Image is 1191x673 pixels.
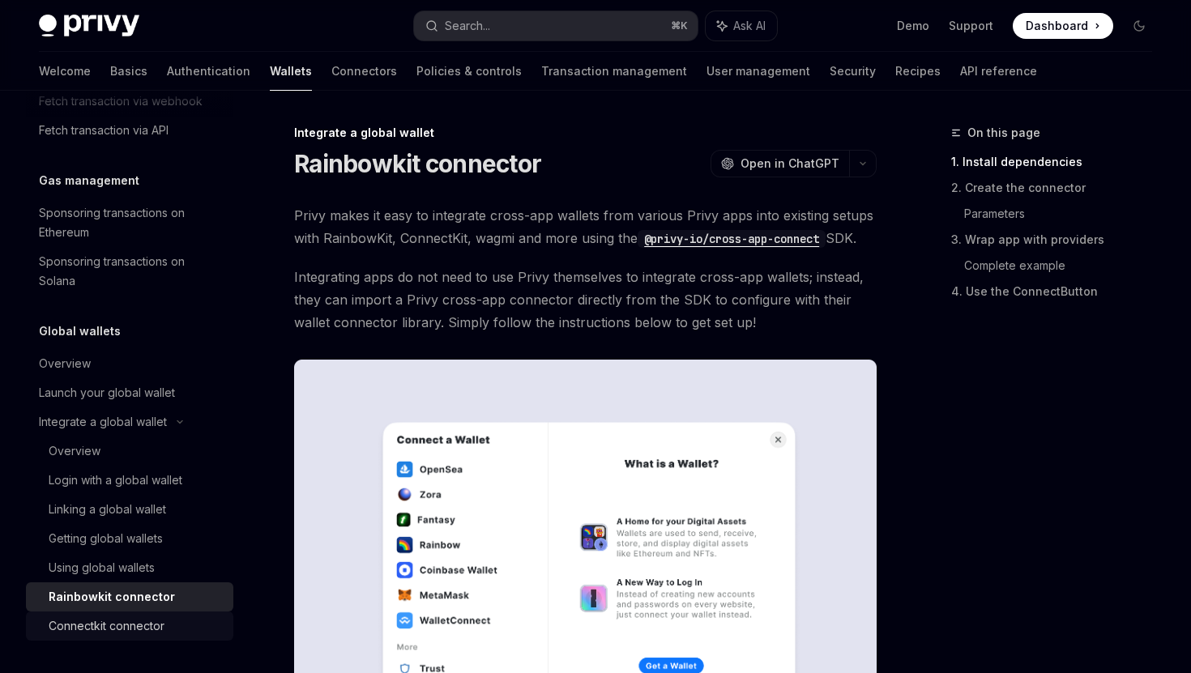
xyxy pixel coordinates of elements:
div: Integrate a global wallet [294,125,877,141]
a: Dashboard [1013,13,1113,39]
a: Sponsoring transactions on Solana [26,247,233,296]
a: 2. Create the connector [951,175,1165,201]
a: Basics [110,52,147,91]
code: @privy-io/cross-app-connect [638,230,826,248]
div: Launch your global wallet [39,383,175,403]
div: Using global wallets [49,558,155,577]
button: Ask AI [706,11,777,40]
a: Sponsoring transactions on Ethereum [26,198,233,247]
a: User management [706,52,810,91]
span: Dashboard [1026,18,1088,34]
div: Connectkit connector [49,616,164,636]
h5: Global wallets [39,322,121,341]
div: Sponsoring transactions on Solana [39,252,224,291]
button: Open in ChatGPT [711,150,849,177]
span: ⌘ K [671,19,688,32]
a: 4. Use the ConnectButton [951,279,1165,305]
a: Welcome [39,52,91,91]
a: Overview [26,349,233,378]
a: Parameters [964,201,1165,227]
a: 1. Install dependencies [951,149,1165,175]
div: Sponsoring transactions on Ethereum [39,203,224,242]
a: Overview [26,437,233,466]
a: API reference [960,52,1037,91]
div: Search... [445,16,490,36]
div: Fetch transaction via API [39,121,169,140]
a: Transaction management [541,52,687,91]
a: @privy-io/cross-app-connect [638,230,826,246]
a: Getting global wallets [26,524,233,553]
a: Authentication [167,52,250,91]
a: Using global wallets [26,553,233,582]
a: Demo [897,18,929,34]
h5: Gas management [39,171,139,190]
span: Integrating apps do not need to use Privy themselves to integrate cross-app wallets; instead, the... [294,266,877,334]
span: Ask AI [733,18,766,34]
img: dark logo [39,15,139,37]
span: Privy makes it easy to integrate cross-app wallets from various Privy apps into existing setups w... [294,204,877,249]
div: Integrate a global wallet [39,412,167,432]
div: Getting global wallets [49,529,163,548]
a: Login with a global wallet [26,466,233,495]
span: On this page [967,123,1040,143]
a: Complete example [964,253,1165,279]
div: Overview [39,354,91,373]
span: Open in ChatGPT [741,155,839,172]
button: Search...⌘K [414,11,697,40]
h1: Rainbowkit connector [294,149,541,178]
a: Policies & controls [416,52,522,91]
a: Support [949,18,993,34]
button: Toggle dark mode [1126,13,1152,39]
div: Login with a global wallet [49,471,182,490]
div: Linking a global wallet [49,500,166,519]
a: Linking a global wallet [26,495,233,524]
a: Recipes [895,52,941,91]
a: 3. Wrap app with providers [951,227,1165,253]
a: Security [830,52,876,91]
a: Fetch transaction via API [26,116,233,145]
a: Launch your global wallet [26,378,233,407]
a: Connectors [331,52,397,91]
div: Rainbowkit connector [49,587,175,607]
a: Rainbowkit connector [26,582,233,611]
a: Connectkit connector [26,611,233,641]
div: Overview [49,441,100,461]
a: Wallets [270,52,312,91]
